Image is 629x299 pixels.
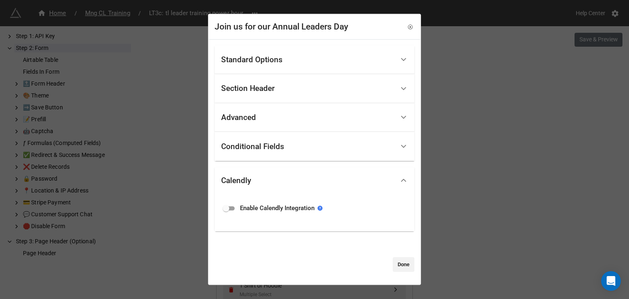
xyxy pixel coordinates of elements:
div: Advanced [215,103,414,132]
div: Advanced [221,113,256,122]
div: Conditional Fields [215,132,414,161]
span: Enable Calendly Integration [240,204,314,213]
div: Join us for our Annual Leaders Day [215,20,348,34]
div: Calendly [221,177,251,185]
div: Calendly [215,168,414,194]
div: Standard Options [215,45,414,74]
div: Open Intercom Messenger [601,271,621,291]
div: Conditional Fields [221,142,284,150]
div: Calendly [215,194,414,231]
div: Section Header [215,74,414,103]
a: Done [393,257,414,272]
div: Section Header [221,84,275,93]
div: Standard Options [221,56,283,64]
